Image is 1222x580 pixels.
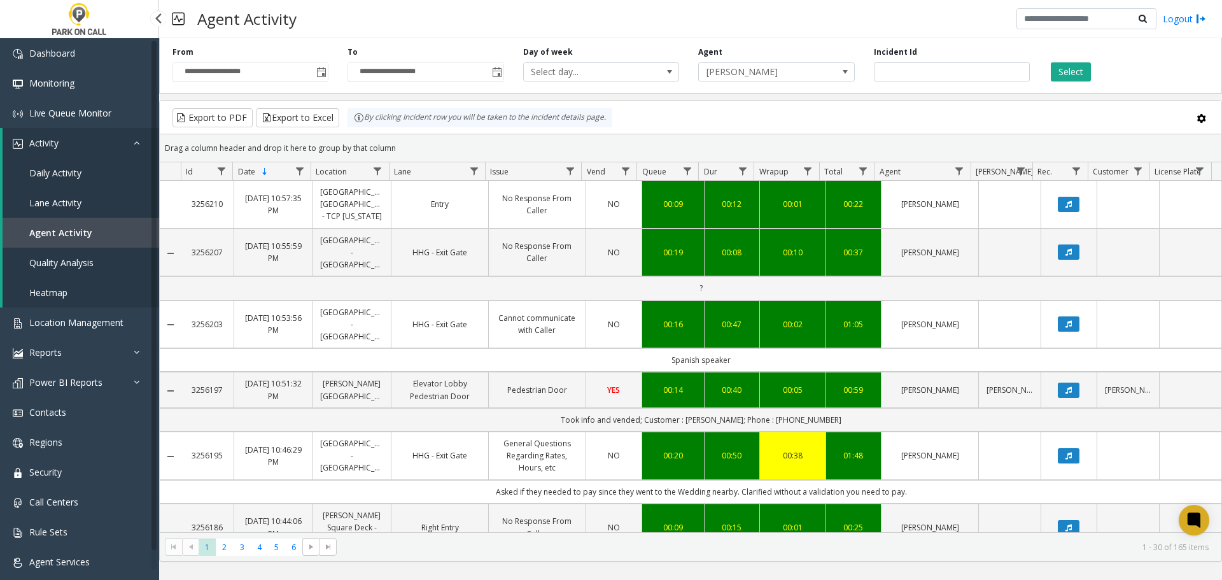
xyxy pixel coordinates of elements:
a: [DATE] 10:55:59 PM [242,240,305,264]
span: Go to the last page [323,542,334,552]
a: 00:12 [712,198,752,210]
a: [PERSON_NAME] [889,449,971,462]
span: Heatmap [29,286,67,299]
div: 00:10 [768,246,817,258]
span: Agent [880,166,901,177]
span: Dur [704,166,717,177]
span: Dashboard [29,47,75,59]
span: Location Management [29,316,123,329]
a: 00:05 [768,384,817,396]
div: 00:25 [834,521,874,534]
a: NO [594,449,634,462]
a: Heatmap [3,278,159,308]
a: 3256186 [188,521,226,534]
div: 00:19 [650,246,696,258]
a: Collapse Details [160,320,181,330]
span: Lane [394,166,411,177]
a: Right Entry [399,521,481,534]
a: Customer Filter Menu [1130,162,1147,180]
span: YES [607,385,620,395]
img: pageIcon [172,3,185,34]
a: 00:02 [768,318,817,330]
a: NO [594,521,634,534]
a: 3256203 [188,318,226,330]
div: 01:48 [834,449,874,462]
span: Regions [29,436,62,448]
a: [DATE] 10:51:32 PM [242,378,305,402]
span: NO [608,319,620,330]
button: Select [1051,62,1091,81]
label: Day of week [523,46,573,58]
td: ? [181,276,1221,300]
a: [GEOGRAPHIC_DATA] [GEOGRAPHIC_DATA] - TCP [US_STATE] [320,186,383,223]
a: NO [594,198,634,210]
a: Entry [399,198,481,210]
div: 00:40 [712,384,752,396]
a: [GEOGRAPHIC_DATA] - [GEOGRAPHIC_DATA] [320,234,383,271]
span: Sortable [260,167,270,177]
a: Pedestrian Door [496,384,578,396]
a: 01:05 [834,318,874,330]
a: Agent Activity [3,218,159,248]
img: 'icon' [13,318,23,329]
kendo-pager-info: 1 - 30 of 165 items [344,542,1209,553]
span: License Plate [1155,166,1201,177]
a: Daily Activity [3,158,159,188]
a: [PERSON_NAME] [889,384,971,396]
span: Agent Services [29,556,90,568]
img: 'icon' [13,438,23,448]
span: Vend [587,166,605,177]
td: Took info and vended; Customer : [PERSON_NAME]; Phone : [PHONE_NUMBER] [181,408,1221,432]
a: Activity [3,128,159,158]
a: Parker Filter Menu [1013,162,1030,180]
a: 3256195 [188,449,226,462]
a: 00:01 [768,198,817,210]
span: Call Centers [29,496,78,508]
img: 'icon' [13,528,23,538]
span: Live Queue Monitor [29,107,111,119]
span: Id [186,166,193,177]
span: Total [824,166,843,177]
a: 3256210 [188,198,226,210]
button: Export to PDF [172,108,253,127]
a: Date Filter Menu [291,162,308,180]
img: 'icon' [13,79,23,89]
a: Collapse Details [160,386,181,396]
a: [DATE] 10:57:35 PM [242,192,305,216]
span: Date [238,166,255,177]
img: 'icon' [13,139,23,149]
span: Location [316,166,347,177]
a: [DATE] 10:44:06 PM [242,515,305,539]
a: Elevator Lobby Pedestrian Door [399,378,481,402]
img: 'icon' [13,558,23,568]
a: Dur Filter Menu [734,162,751,180]
span: NO [608,522,620,533]
span: Rec. [1037,166,1052,177]
td: Asked if they needed to pay since they went to the Wedding nearby. Clarified without a validation... [181,480,1221,504]
label: From [172,46,193,58]
a: 00:22 [834,198,874,210]
span: Go to the next page [306,542,316,552]
span: Daily Activity [29,167,81,179]
a: No Response From Caller [496,515,578,539]
a: [PERSON_NAME] [889,318,971,330]
span: Go to the next page [302,538,320,556]
a: YES [594,384,634,396]
a: 00:09 [650,521,696,534]
span: Agent Activity [29,227,92,239]
a: 00:47 [712,318,752,330]
a: 00:20 [650,449,696,462]
td: Spanish speaker [181,348,1221,372]
h3: Agent Activity [191,3,303,34]
div: By clicking Incident row you will be taken to the incident details page. [348,108,612,127]
span: NO [608,247,620,258]
div: 00:59 [834,384,874,396]
img: 'icon' [13,378,23,388]
span: Security [29,466,62,478]
span: Customer [1093,166,1128,177]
